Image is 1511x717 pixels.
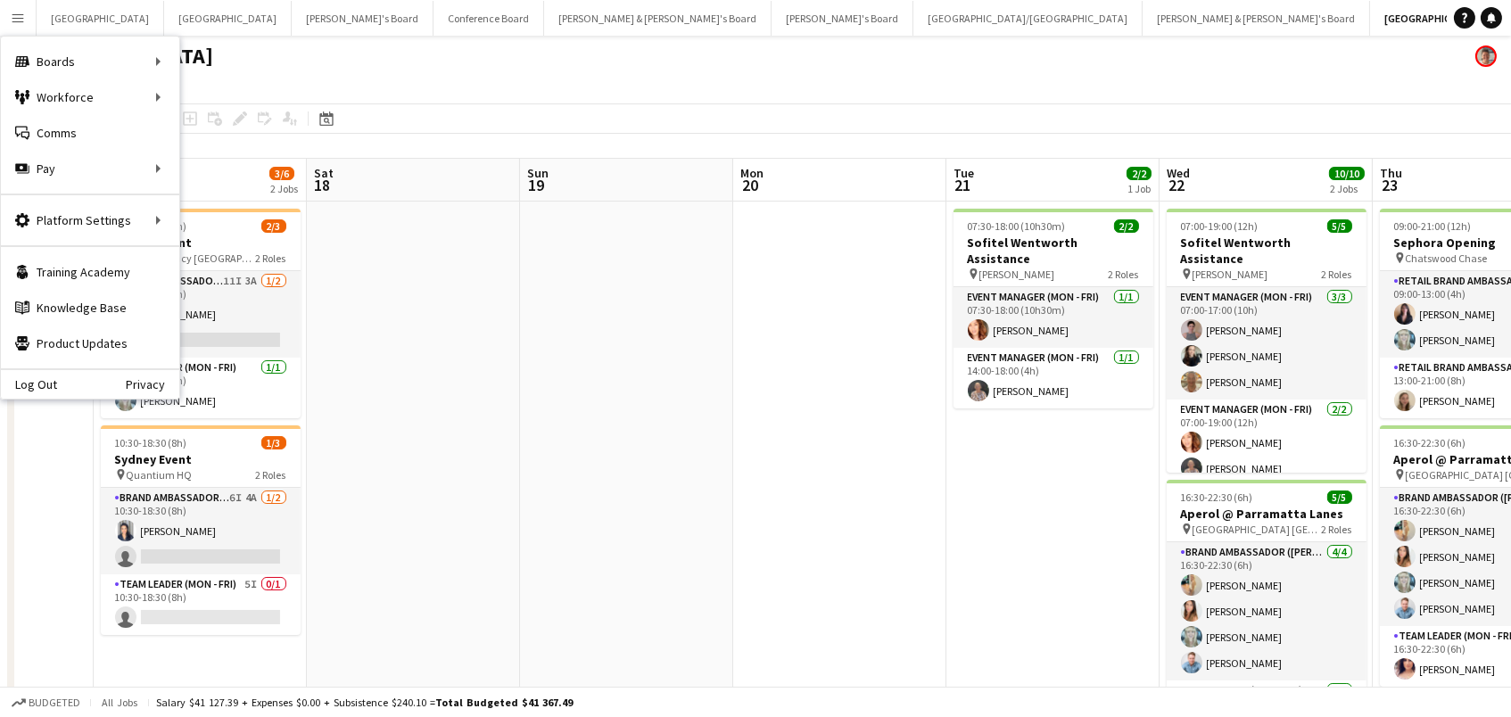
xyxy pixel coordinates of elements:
[1167,542,1367,680] app-card-role: Brand Ambassador ([PERSON_NAME])4/416:30-22:30 (6h)[PERSON_NAME][PERSON_NAME][PERSON_NAME][PERSON...
[954,348,1153,408] app-card-role: Event Manager (Mon - Fri)1/114:00-18:00 (4h)[PERSON_NAME]
[98,696,141,709] span: All jobs
[127,251,256,265] span: Hyatt Regency [GEOGRAPHIC_DATA]
[968,219,1066,233] span: 07:30-18:00 (10h30m)
[101,271,301,358] app-card-role: Brand Ambassador ([PERSON_NAME])11I3A1/210:30-18:30 (8h)[PERSON_NAME]
[1181,219,1259,233] span: 07:00-19:00 (12h)
[1330,182,1364,195] div: 2 Jobs
[1370,1,1499,36] button: [GEOGRAPHIC_DATA]
[1164,175,1190,195] span: 22
[1167,209,1367,473] app-job-card: 07:00-19:00 (12h)5/5Sofitel Wentworth Assistance [PERSON_NAME]2 RolesEvent Manager (Mon - Fri)3/3...
[1475,45,1497,67] app-user-avatar: Victoria Hunt
[1377,175,1402,195] span: 23
[1167,235,1367,267] h3: Sofitel Wentworth Assistance
[101,451,301,467] h3: Sydney Event
[101,574,301,635] app-card-role: Team Leader (Mon - Fri)5I0/110:30-18:30 (8h)
[101,488,301,574] app-card-role: Brand Ambassador ([PERSON_NAME])6I4A1/210:30-18:30 (8h)[PERSON_NAME]
[1380,165,1402,181] span: Thu
[261,436,286,449] span: 1/3
[772,1,913,36] button: [PERSON_NAME]'s Board
[954,209,1153,408] app-job-card: 07:30-18:00 (10h30m)2/2Sofitel Wentworth Assistance [PERSON_NAME]2 RolesEvent Manager (Mon - Fri)...
[951,175,974,195] span: 21
[544,1,772,36] button: [PERSON_NAME] & [PERSON_NAME]'s Board
[101,235,301,251] h3: Sydney Event
[1,202,179,238] div: Platform Settings
[1,326,179,361] a: Product Updates
[311,175,334,195] span: 18
[1167,165,1190,181] span: Wed
[1,151,179,186] div: Pay
[1,44,179,79] div: Boards
[954,165,974,181] span: Tue
[1,290,179,326] a: Knowledge Base
[1329,167,1365,180] span: 10/10
[256,251,286,265] span: 2 Roles
[527,165,549,181] span: Sun
[913,1,1143,36] button: [GEOGRAPHIC_DATA]/[GEOGRAPHIC_DATA]
[1322,268,1352,281] span: 2 Roles
[269,167,294,180] span: 3/6
[1,115,179,151] a: Comms
[1167,506,1367,522] h3: Aperol @ Parramatta Lanes
[164,1,292,36] button: [GEOGRAPHIC_DATA]
[314,165,334,181] span: Sat
[1114,219,1139,233] span: 2/2
[433,1,544,36] button: Conference Board
[1394,219,1472,233] span: 09:00-21:00 (12h)
[1322,523,1352,536] span: 2 Roles
[1143,1,1370,36] button: [PERSON_NAME] & [PERSON_NAME]'s Board
[126,377,179,391] a: Privacy
[9,693,83,713] button: Budgeted
[261,219,286,233] span: 2/3
[1406,251,1488,265] span: Chatswood Chase
[1193,523,1322,536] span: [GEOGRAPHIC_DATA] [GEOGRAPHIC_DATA]
[435,696,573,709] span: Total Budgeted $41 367.49
[979,268,1055,281] span: [PERSON_NAME]
[37,1,164,36] button: [GEOGRAPHIC_DATA]
[740,165,764,181] span: Mon
[1181,490,1253,504] span: 16:30-22:30 (6h)
[1127,167,1152,180] span: 2/2
[1109,268,1139,281] span: 2 Roles
[156,696,573,709] div: Salary $41 127.39 + Expenses $0.00 + Subsistence $240.10 =
[954,287,1153,348] app-card-role: Event Manager (Mon - Fri)1/107:30-18:00 (10h30m)[PERSON_NAME]
[292,1,433,36] button: [PERSON_NAME]'s Board
[127,468,193,482] span: Quantium HQ
[115,436,187,449] span: 10:30-18:30 (8h)
[1,377,57,391] a: Log Out
[1394,436,1466,449] span: 16:30-22:30 (6h)
[101,425,301,635] app-job-card: 10:30-18:30 (8h)1/3Sydney Event Quantium HQ2 RolesBrand Ambassador ([PERSON_NAME])6I4A1/210:30-18...
[270,182,298,195] div: 2 Jobs
[1,254,179,290] a: Training Academy
[256,468,286,482] span: 2 Roles
[1193,268,1268,281] span: [PERSON_NAME]
[1167,400,1367,486] app-card-role: Event Manager (Mon - Fri)2/207:00-19:00 (12h)[PERSON_NAME][PERSON_NAME]
[29,696,80,709] span: Budgeted
[524,175,549,195] span: 19
[738,175,764,195] span: 20
[1127,182,1151,195] div: 1 Job
[1,79,179,115] div: Workforce
[1167,287,1367,400] app-card-role: Event Manager (Mon - Fri)3/307:00-17:00 (10h)[PERSON_NAME][PERSON_NAME][PERSON_NAME]
[954,235,1153,267] h3: Sofitel Wentworth Assistance
[1327,219,1352,233] span: 5/5
[101,358,301,418] app-card-role: Team Leader (Mon - Fri)1/110:30-18:30 (8h)[PERSON_NAME]
[101,209,301,418] app-job-card: 10:30-18:30 (8h)2/3Sydney Event Hyatt Regency [GEOGRAPHIC_DATA]2 RolesBrand Ambassador ([PERSON_N...
[1327,490,1352,504] span: 5/5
